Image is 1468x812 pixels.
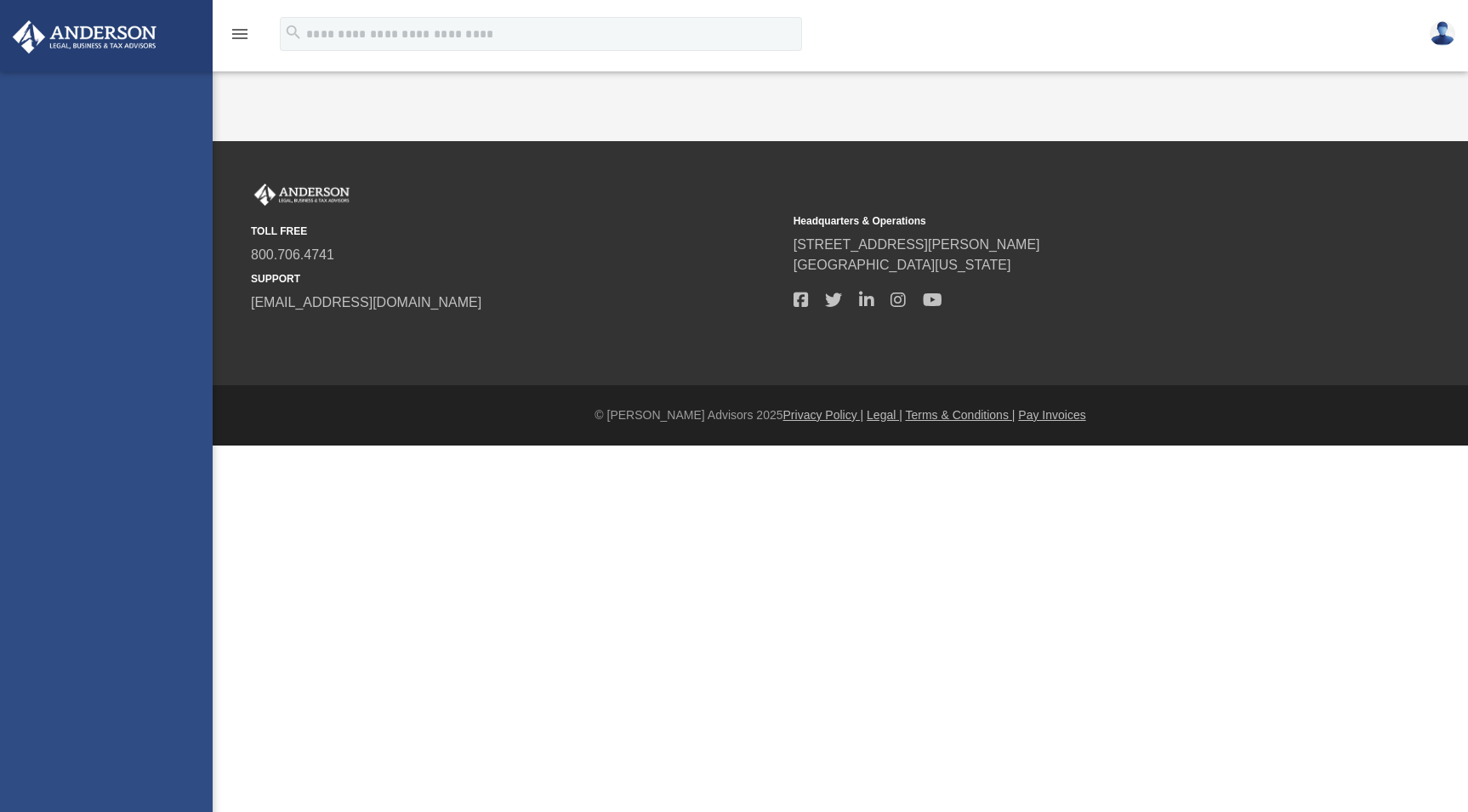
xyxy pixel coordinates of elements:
[284,23,303,42] i: search
[906,408,1016,422] a: Terms & Conditions |
[251,224,782,239] small: TOLL FREE
[867,408,902,422] a: Legal |
[230,24,250,44] i: menu
[794,213,1324,229] small: Headquarters & Operations
[230,32,250,44] a: menu
[251,184,353,206] img: Anderson Advisors Platinum Portal
[251,295,481,309] a: [EMAIL_ADDRESS][DOMAIN_NAME]
[251,247,334,262] a: 800.706.4741
[783,408,864,422] a: Privacy Policy |
[8,20,162,54] img: Anderson Advisors Platinum Portal
[1430,21,1455,46] img: User Pic
[794,237,1040,252] a: [STREET_ADDRESS][PERSON_NAME]
[251,271,782,287] small: SUPPORT
[1018,408,1085,422] a: Pay Invoices
[213,406,1468,424] div: © [PERSON_NAME] Advisors 2025
[794,258,1011,272] a: [GEOGRAPHIC_DATA][US_STATE]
